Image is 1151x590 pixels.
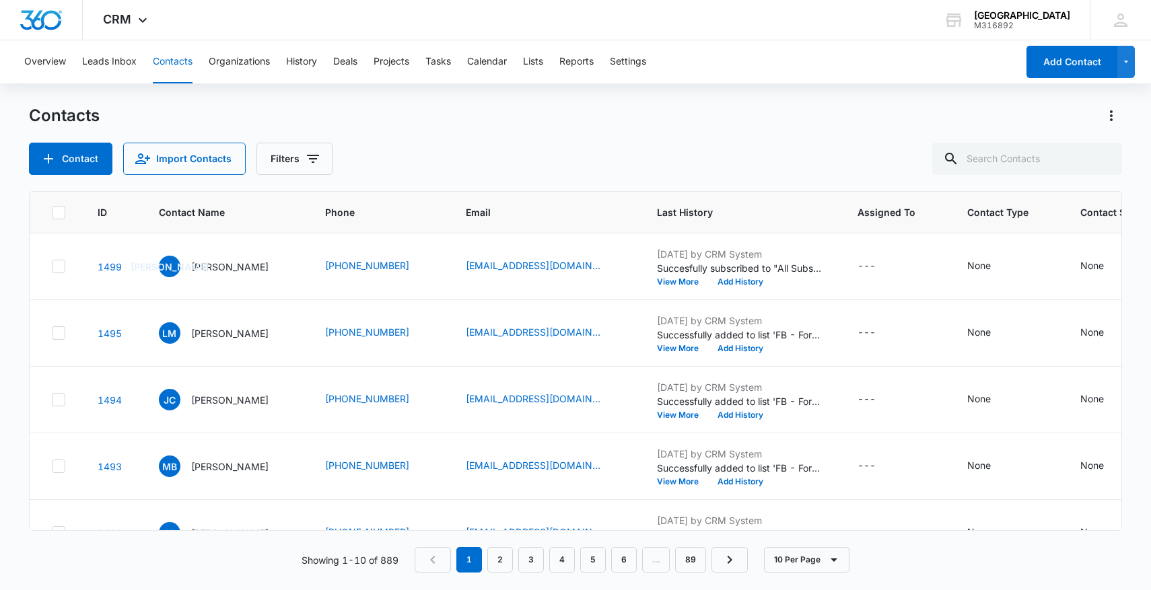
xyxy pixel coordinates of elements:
button: View More [657,478,708,486]
p: [PERSON_NAME] [191,326,269,340]
div: Assigned To - - Select to Edit Field [858,458,900,474]
button: Add History [708,411,773,419]
div: None [967,392,991,406]
p: [DATE] by CRM System [657,447,825,461]
div: Contact Type - None - Select to Edit Field [967,525,1015,541]
a: Navigate to contact details page for Jaynele Smith [98,527,122,539]
button: Reports [559,40,594,83]
div: None [1080,325,1104,339]
em: 1 [456,547,482,573]
div: --- [858,325,876,341]
button: Contacts [153,40,193,83]
div: Contact Status - None - Select to Edit Field [1080,258,1128,274]
span: LM [159,322,180,344]
span: Contact Status [1080,205,1149,219]
span: CRM [103,12,131,26]
div: None [1080,525,1104,539]
button: 10 Per Page [764,547,849,573]
div: None [967,325,991,339]
div: Contact Status - None - Select to Edit Field [1080,392,1128,408]
a: Navigate to contact details page for Jolene Alexander [98,261,122,272]
div: Assigned To - - Select to Edit Field [858,325,900,341]
p: [PERSON_NAME] [191,459,269,474]
button: Filters [256,143,333,175]
span: Last History [657,205,806,219]
span: MB [159,455,180,477]
button: Lists [523,40,543,83]
p: [PERSON_NAME] [191,526,269,540]
p: [DATE] by CRM System [657,380,825,394]
nav: Pagination [415,547,748,573]
div: None [967,525,991,539]
div: None [1080,258,1104,272]
div: Assigned To - - Select to Edit Field [858,392,900,408]
a: Page 5 [580,547,606,573]
span: Email [466,205,605,219]
button: Deals [333,40,357,83]
button: Actions [1101,105,1122,126]
button: Overview [24,40,66,83]
a: [EMAIL_ADDRESS][DOMAIN_NAME] [466,525,600,539]
span: JS [159,522,180,544]
div: Phone - +12196286717 - Select to Edit Field [325,525,433,541]
p: [DATE] by CRM System [657,513,825,527]
span: Contact Type [967,205,1028,219]
div: Contact Name - Jenny Christie - Select to Edit Field [159,389,293,410]
div: None [967,258,991,272]
span: Assigned To [858,205,915,219]
button: Add History [708,278,773,286]
a: Page 89 [675,547,706,573]
p: Showing 1-10 of 889 [302,553,398,567]
p: [DATE] by CRM System [657,314,825,328]
a: Next Page [711,547,748,573]
button: Add Contact [1026,46,1117,78]
div: Email - sjaynele50@yahoo.com - Select to Edit Field [466,525,625,541]
div: account id [974,21,1070,30]
span: ID [98,205,107,219]
div: --- [858,525,876,541]
p: Successfully added to list 'FB - Form Updated 7/2025'. [657,461,825,475]
button: View More [657,411,708,419]
div: None [1080,458,1104,472]
div: --- [858,458,876,474]
div: None [1080,392,1104,406]
div: --- [858,392,876,408]
a: Page 6 [611,547,637,573]
div: Assigned To - - Select to Edit Field [858,525,900,541]
div: account name [974,10,1070,21]
a: [PHONE_NUMBER] [325,258,409,272]
div: Email - lisarahrahlove@gmail.com - Select to Edit Field [466,325,625,341]
button: Tasks [425,40,451,83]
a: Page 2 [487,547,513,573]
div: Email - jlcdeco@verizon.com - Select to Edit Field [466,392,625,408]
div: Contact Type - None - Select to Edit Field [967,325,1015,341]
div: Phone - +17605082688 - Select to Edit Field [325,258,433,274]
p: [PERSON_NAME] [191,260,269,274]
h1: Contacts [29,106,100,126]
button: History [286,40,317,83]
button: Add Contact [29,143,112,175]
div: Phone - +19517564408 - Select to Edit Field [325,458,433,474]
a: [EMAIL_ADDRESS][DOMAIN_NAME] [466,458,600,472]
div: Contact Status - None - Select to Edit Field [1080,458,1128,474]
button: Settings [610,40,646,83]
a: [EMAIL_ADDRESS][DOMAIN_NAME] [466,325,600,339]
div: Contact Status - None - Select to Edit Field [1080,525,1128,541]
span: Contact Name [159,205,273,219]
a: [EMAIL_ADDRESS][DOMAIN_NAME] [466,258,600,272]
div: Assigned To - - Select to Edit Field [858,258,900,274]
a: Navigate to contact details page for Jenny Christie [98,394,122,406]
div: Contact Type - None - Select to Edit Field [967,392,1015,408]
p: [DATE] by CRM System [657,247,825,261]
button: View More [657,278,708,286]
a: Page 3 [518,547,544,573]
p: Successfully added to list 'FB - Form Updated 7/2025'. [657,394,825,408]
div: None [967,458,991,472]
a: [EMAIL_ADDRESS][DOMAIN_NAME] [466,392,600,406]
div: Phone - +17609129981 - Select to Edit Field [325,392,433,408]
p: Succesfully subscribed to "All Subscribers". [657,261,825,275]
button: Projects [374,40,409,83]
button: Calendar [467,40,507,83]
a: Navigate to contact details page for Myisha Bell [98,461,122,472]
span: [PERSON_NAME] [159,256,180,277]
